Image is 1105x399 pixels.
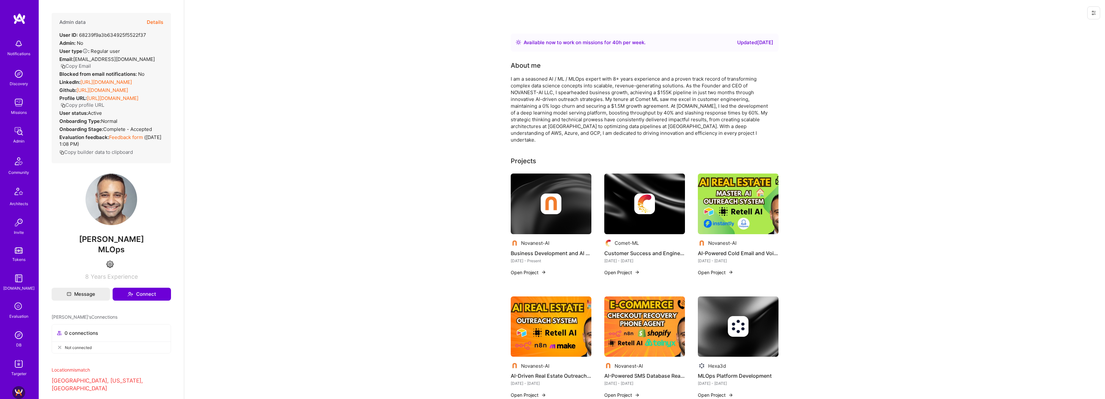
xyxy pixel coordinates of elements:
[147,13,163,32] button: Details
[11,109,27,116] div: Missions
[698,392,733,398] button: Open Project
[698,257,779,264] div: [DATE] - [DATE]
[59,56,73,62] strong: Email:
[12,37,25,50] img: bell
[61,103,65,108] i: icon Copy
[698,174,779,234] img: AI-Powered Cold Email and Voice Agent Appointment System
[59,48,120,55] div: Regular user
[59,126,103,132] strong: Onboarding Stage:
[12,272,25,285] img: guide book
[57,345,62,350] i: icon CloseGray
[101,118,117,124] span: normal
[67,292,71,296] i: icon Mail
[16,342,22,348] div: DB
[8,169,29,176] div: Community
[59,150,64,155] i: icon Copy
[698,269,733,276] button: Open Project
[85,273,89,280] span: 8
[52,314,117,320] span: [PERSON_NAME]'s Connections
[737,39,773,46] div: Updated [DATE]
[52,324,171,354] button: 0 connectionsNot connected
[728,270,733,275] img: arrow-right
[604,372,685,380] h4: AI-Powered SMS Database Reactivation for Real Estate
[59,134,109,140] strong: Evaluation feedback:
[91,273,138,280] span: Years Experience
[511,174,591,234] img: cover
[127,291,133,297] i: icon Connect
[615,240,639,246] div: Comet-ML
[511,156,536,166] div: Projects
[11,386,27,399] a: A.Team: AIR
[698,296,779,357] img: cover
[511,380,591,387] div: [DATE] - [DATE]
[541,393,546,398] img: arrow-right
[65,344,92,351] span: Not connected
[541,194,561,214] img: Company logo
[511,61,541,70] div: About me
[511,257,591,264] div: [DATE] - Present
[13,13,26,25] img: logo
[511,239,518,247] img: Company logo
[59,40,83,46] div: No
[511,372,591,380] h4: AI-Driven Real Estate Outreach System
[524,39,646,46] div: Available now to work on missions for h per week .
[635,270,640,275] img: arrow-right
[604,392,640,398] button: Open Project
[59,71,145,77] div: No
[85,174,137,225] img: User Avatar
[698,380,779,387] div: [DATE] - [DATE]
[12,125,25,138] img: admin teamwork
[59,95,87,101] strong: Profile URL:
[612,39,619,45] span: 40
[59,149,133,155] button: Copy builder data to clipboard
[113,288,171,301] button: Connect
[12,216,25,229] img: Invite
[59,19,86,25] h4: Admin data
[728,316,748,337] img: Company logo
[511,269,546,276] button: Open Project
[12,386,25,399] img: A.Team: AIR
[88,110,102,116] span: Active
[10,80,28,87] div: Discovery
[98,245,125,254] span: MLOps
[57,331,62,335] i: icon Collaborator
[15,247,23,254] img: tokens
[80,79,132,85] a: [URL][DOMAIN_NAME]
[521,363,549,369] div: Novanest-AI
[59,71,138,77] strong: Blocked from email notifications:
[12,357,25,370] img: Skill Targeter
[11,370,26,377] div: Targeter
[12,256,25,263] div: Tokens
[604,249,685,257] h4: Customer Success and Engineering Consulting
[13,301,25,313] i: icon SelectionTeam
[604,269,640,276] button: Open Project
[11,154,26,169] img: Community
[698,249,779,257] h4: AI-Powered Cold Email and Voice Agent Appointment System
[52,377,171,393] p: [GEOGRAPHIC_DATA], [US_STATE], [GEOGRAPHIC_DATA]
[698,362,706,370] img: Company logo
[52,288,110,301] button: Message
[516,40,521,45] img: Availability
[511,249,591,257] h4: Business Development and AI Solutions
[59,118,101,124] strong: Onboarding Type:
[59,79,80,85] strong: LinkedIn:
[541,270,546,275] img: arrow-right
[59,32,146,38] div: 68239f9a3b634925f5522f37
[604,174,685,234] img: cover
[634,194,655,214] img: Company logo
[59,48,89,54] strong: User type :
[109,134,143,140] a: Feedback form
[87,95,138,101] a: [URL][DOMAIN_NAME]
[52,234,171,244] span: [PERSON_NAME]
[10,200,28,207] div: Architects
[511,75,769,143] div: I am a seasoned AI / ML / MLOps expert with 8+ years experience and a proven track record of tran...
[106,260,114,268] img: Limited Access
[604,380,685,387] div: [DATE] - [DATE]
[52,366,171,373] div: Location mismatch
[521,240,549,246] div: Novanest-AI
[59,32,78,38] strong: User ID:
[76,87,128,93] a: [URL][DOMAIN_NAME]
[73,56,155,62] span: [EMAIL_ADDRESS][DOMAIN_NAME]
[635,393,640,398] img: arrow-right
[511,362,518,370] img: Company logo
